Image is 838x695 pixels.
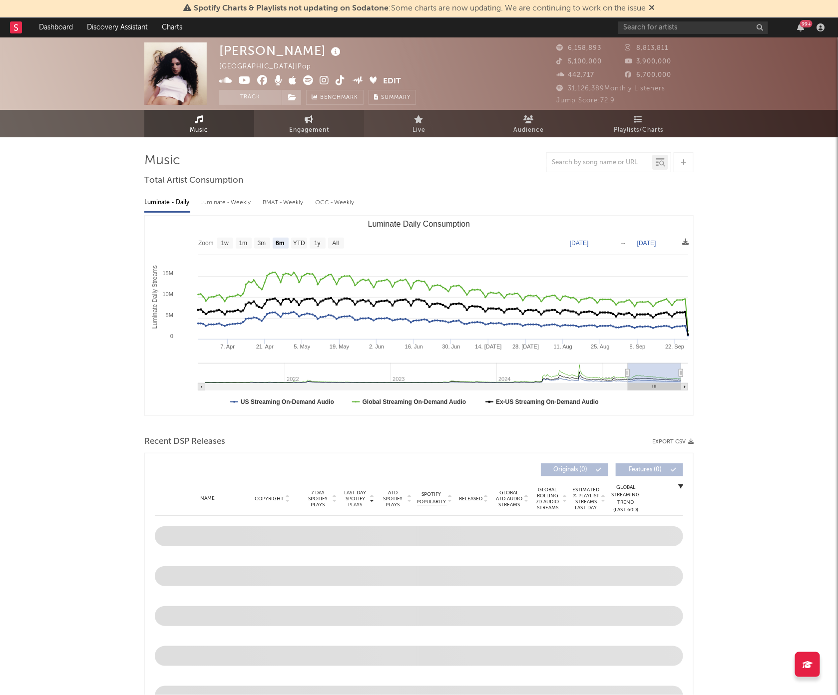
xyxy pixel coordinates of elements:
button: Features(0) [616,463,683,476]
text: 5. May [294,344,311,349]
text: YTD [293,240,305,247]
text: [DATE] [570,240,589,247]
text: Luminate Daily Consumption [368,220,470,228]
text: US Streaming On-Demand Audio [241,398,334,405]
div: [PERSON_NAME] [219,42,343,59]
a: Charts [155,17,189,37]
span: 6,700,000 [625,72,672,78]
button: Track [219,90,282,105]
div: OCC - Weekly [315,194,355,211]
span: ATD Spotify Plays [380,490,406,508]
button: Export CSV [652,439,694,445]
text: Luminate Daily Streams [151,265,158,329]
div: BMAT - Weekly [263,194,305,211]
div: Luminate - Daily [144,194,190,211]
a: Dashboard [32,17,80,37]
span: Originals ( 0 ) [547,467,593,473]
a: Live [364,110,474,137]
span: Total Artist Consumption [144,175,243,187]
text: 0 [170,333,173,339]
a: Benchmark [306,90,364,105]
text: 19. May [330,344,350,349]
div: Global Streaming Trend (Last 60D) [611,484,641,514]
button: Originals(0) [541,463,608,476]
span: Summary [381,95,411,100]
text: 14. [DATE] [475,344,502,349]
div: Luminate - Weekly [200,194,253,211]
button: Summary [369,90,416,105]
text: 2. Jun [369,344,384,349]
text: 5M [166,312,173,318]
a: Audience [474,110,584,137]
input: Search for artists [618,21,768,34]
span: Features ( 0 ) [622,467,668,473]
span: Released [459,496,482,502]
div: Name [175,495,240,502]
span: Audience [514,124,544,136]
span: Estimated % Playlist Streams Last Day [572,487,600,511]
text: Zoom [198,240,214,247]
div: 99 + [800,20,813,27]
span: Engagement [289,124,329,136]
span: Dismiss [649,4,655,12]
text: 16. Jun [405,344,423,349]
a: Playlists/Charts [584,110,694,137]
a: Engagement [254,110,364,137]
text: 22. Sep [665,344,684,349]
text: 6m [276,240,284,247]
svg: Luminate Daily Consumption [145,216,693,415]
span: Copyright [255,496,284,502]
span: 7 Day Spotify Plays [305,490,331,508]
text: 28. [DATE] [512,344,539,349]
span: Jump Score: 72.9 [556,97,615,104]
span: Global ATD Audio Streams [495,490,523,508]
text: 25. Aug [591,344,609,349]
button: Edit [384,75,402,88]
text: [DATE] [637,240,656,247]
span: Playlists/Charts [614,124,664,136]
span: Music [190,124,209,136]
span: Last Day Spotify Plays [342,490,369,508]
span: Spotify Popularity [417,491,446,506]
text: Ex-US Streaming On-Demand Audio [496,398,599,405]
span: Live [413,124,425,136]
text: 7. Apr [220,344,235,349]
text: 1y [314,240,321,247]
span: : Some charts are now updating. We are continuing to work on the issue [194,4,646,12]
a: Music [144,110,254,137]
span: 31,126,389 Monthly Listeners [556,85,665,92]
span: Global Rolling 7D Audio Streams [534,487,561,511]
button: 99+ [797,23,804,31]
a: Discovery Assistant [80,17,155,37]
text: 15M [163,270,173,276]
text: 1m [239,240,248,247]
span: Spotify Charts & Playlists not updating on Sodatone [194,4,389,12]
text: 10M [163,291,173,297]
text: 3m [258,240,266,247]
div: [GEOGRAPHIC_DATA] | Pop [219,61,323,73]
text: 1w [221,240,229,247]
span: Recent DSP Releases [144,436,225,448]
span: 442,717 [556,72,594,78]
span: 3,900,000 [625,58,672,65]
span: 8,813,811 [625,45,669,51]
text: 11. Aug [554,344,572,349]
text: → [620,240,626,247]
text: Global Streaming On-Demand Audio [363,398,466,405]
span: 6,158,893 [556,45,601,51]
input: Search by song name or URL [547,159,652,167]
text: 21. Apr [256,344,274,349]
span: Benchmark [320,92,358,104]
text: All [332,240,339,247]
text: 30. Jun [442,344,460,349]
text: 8. Sep [630,344,646,349]
span: 5,100,000 [556,58,602,65]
